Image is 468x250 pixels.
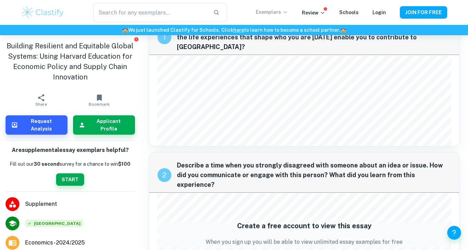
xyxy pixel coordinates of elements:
h6: We just launched Clastify for Schools. Click to learn how to become a school partner. [1,26,467,34]
span: Share [35,102,47,107]
span: 🏫 [122,27,128,33]
h5: Create a free account to view this essay [206,221,403,231]
a: Major and Application Year [25,239,90,247]
a: Login [372,10,386,15]
button: Report issue [134,37,139,42]
button: Applicant Profile [73,115,135,135]
p: Fill out our survey for a chance to win [10,160,130,168]
button: Share [12,90,70,110]
span: Economics - 2024/2025 [25,239,85,247]
h6: Are supplemental essay exemplars helpful? [12,146,129,155]
button: JOIN FOR FREE [400,6,447,19]
p: Exemplars [256,8,288,16]
img: Clastify logo [21,6,65,19]
span: Supplement [25,200,135,208]
button: Bookmark [70,90,128,110]
p: When you sign up you will be able to view unlimited essay examples for free [206,238,403,246]
button: START [56,173,84,186]
span: [GEOGRAPHIC_DATA] [25,220,83,227]
button: Help and Feedback [447,226,461,240]
div: Accepted: Harvard University [25,220,83,227]
input: Search for any exemplars... [93,3,208,22]
span: Describe a time when you strongly disagreed with someone about an idea or issue. How did you comm... [177,161,451,190]
a: here [233,27,244,33]
b: 30 second [34,161,60,167]
h6: Request Analysis [21,117,62,133]
button: Request Analysis [6,115,67,135]
div: recipe [157,168,171,182]
div: recipe [157,30,171,44]
strong: $100 [118,161,130,167]
span: Harvard has long recognized the importance of enrolling a diverse student body. How will the life... [177,23,451,52]
span: 🏫 [340,27,346,33]
p: Review [302,9,325,17]
h6: Applicant Profile [88,117,129,133]
span: Bookmark [89,102,110,107]
h1: Building Resilient and Equitable Global Systems: Using Harvard Education for Economic Policy and ... [6,41,135,82]
a: Schools [339,10,359,15]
